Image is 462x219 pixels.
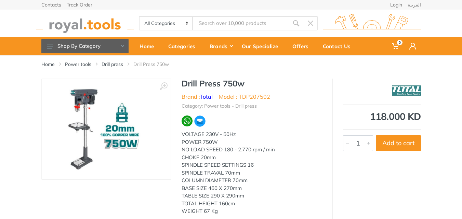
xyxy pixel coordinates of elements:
[63,86,149,172] img: Royal Tools - Drill Press 750w
[182,102,257,110] li: Category: Power tools - Drill press
[163,37,205,55] a: Categories
[237,39,288,53] div: Our Specialize
[392,82,421,99] img: Total
[390,2,402,7] a: Login
[397,40,402,45] span: 0
[193,16,289,30] input: Site search
[323,14,421,33] img: royal.tools Logo
[318,37,360,55] a: Contact Us
[67,2,92,7] a: Track Order
[288,37,318,55] a: Offers
[65,61,91,68] a: Power tools
[182,131,322,215] div: VOLTAGE 230V - 50Hz POWER 750W NO LOAD SPEED 180 - 2.770 rpm / min CHOKE 20mm SPINDLE SPEED SETTI...
[194,115,206,127] img: ma.webp
[140,17,193,30] select: Category
[343,112,421,121] div: 118.000 KD
[288,39,318,53] div: Offers
[376,135,421,151] button: Add to cart
[41,2,61,7] a: Contacts
[135,39,163,53] div: Home
[133,61,179,68] li: Drill Press 750w
[135,37,163,55] a: Home
[41,39,129,53] button: Shop By Category
[36,14,134,33] img: royal.tools Logo
[163,39,205,53] div: Categories
[102,61,123,68] a: Drill press
[205,39,237,53] div: Brands
[219,93,270,101] li: Model : TDP207502
[182,115,193,126] img: wa.webp
[408,2,421,7] a: العربية
[182,79,322,88] h1: Drill Press 750w
[387,37,405,55] a: 0
[41,61,421,68] nav: breadcrumb
[318,39,360,53] div: Contact Us
[237,37,288,55] a: Our Specialize
[200,93,213,100] a: Total
[182,93,213,101] li: Brand :
[41,61,55,68] a: Home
